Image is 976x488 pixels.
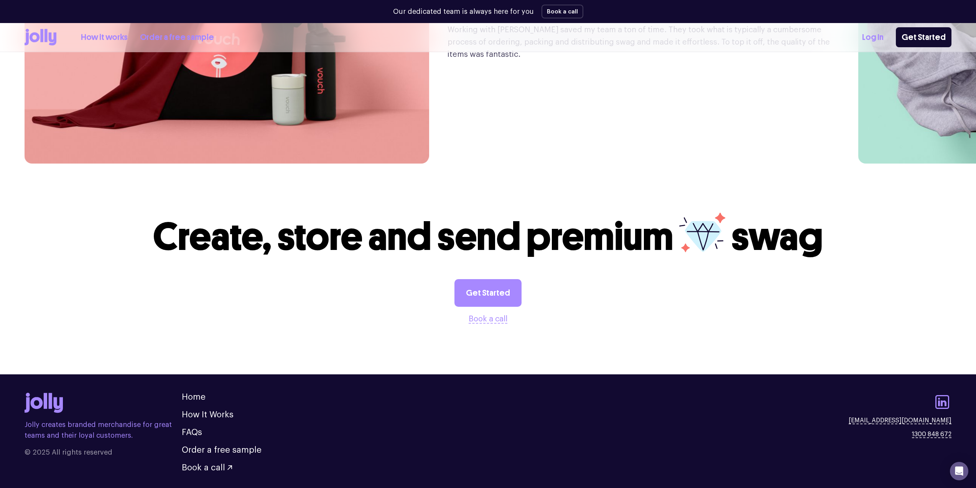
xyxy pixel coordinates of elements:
a: Get Started [896,27,951,47]
a: Order a free sample [140,31,214,44]
a: Order a free sample [182,446,262,454]
span: © 2025 All rights reserved [25,447,182,458]
button: Book a call [469,313,507,325]
p: Jolly creates branded merchandise for great teams and their loyal customers. [25,419,182,441]
a: How It Works [182,410,234,419]
button: Book a call [541,5,583,18]
span: Create, store and send premium [153,213,673,260]
a: How it works [81,31,128,44]
span: Book a call [182,463,225,472]
p: Our dedicated team is always here for you [393,7,534,17]
a: FAQs [182,428,202,437]
a: Log In [862,31,884,44]
div: Open Intercom Messenger [950,462,968,480]
button: Book a call [182,463,232,472]
a: Get Started [454,279,522,307]
a: 1300 848 672 [912,430,951,439]
span: swag [731,213,823,260]
a: [EMAIL_ADDRESS][DOMAIN_NAME] [849,416,951,425]
a: Home [182,393,206,401]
